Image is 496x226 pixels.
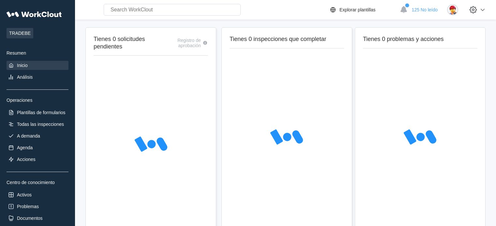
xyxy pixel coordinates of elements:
[7,214,68,223] a: Documentos
[17,122,64,127] div: Todas las inspecciones
[104,4,241,16] input: Search WorkClout
[7,98,68,103] div: Operaciones
[17,74,33,80] div: Análisis
[7,61,68,70] a: Inicio
[7,155,68,164] a: Acciones
[7,28,33,38] span: TRADEBE
[7,120,68,129] a: Todas las inspecciones
[7,50,68,56] div: Resumen
[7,190,68,199] a: Activos
[17,157,36,162] div: Acciones
[17,145,33,150] div: Agenda
[94,35,162,50] h2: Tienes 0 solicitudes pendientes
[7,202,68,211] a: Problemas
[7,131,68,140] a: A demanda
[17,133,40,139] div: A demanda
[7,108,68,117] a: Plantillas de formularios
[17,63,28,68] div: Inicio
[17,204,39,209] div: Problemas
[329,6,397,14] a: Explorar plantillas
[17,110,66,115] div: Plantillas de formularios
[339,7,376,12] div: Explorar plantillas
[447,4,458,15] img: Sinttulo.jpg
[7,180,68,185] div: Centro de conocimiento
[363,35,477,43] h2: Tienes 0 problemas y acciones
[7,143,68,152] a: Agenda
[7,73,68,82] a: Análisis
[162,38,201,48] div: Registro de aprobación
[230,35,344,43] h2: Tienes 0 inspecciones que completar
[17,192,32,197] div: Activos
[412,7,438,12] span: 125 No leído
